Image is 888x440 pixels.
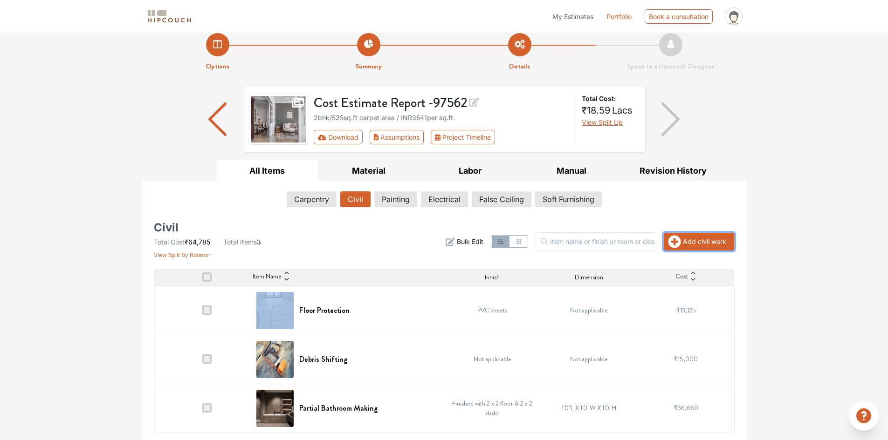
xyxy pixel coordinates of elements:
span: ₹13,125 [676,305,696,315]
img: gallery [249,94,309,145]
span: Total Cost [154,238,185,246]
div: 2bhk / 525 sq.ft carpet area / INR 3541 per sq.ft. [314,113,570,122]
div: Book a consultation [645,9,713,24]
td: 1'0"L X 1'0"W X 1'0"H [541,384,638,433]
img: logo-horizontal.svg [146,8,193,25]
span: View Split By Rooms [154,251,208,258]
span: ₹64,785 [185,238,210,246]
button: Civil [340,191,371,207]
td: Finished with 2 x 2 floor & 2 x 2 dado [444,384,541,433]
strong: Summary [355,61,382,71]
button: Project Timeline [431,130,495,144]
span: Bulk Edit [457,237,483,246]
span: logo-horizontal.svg [146,6,193,27]
a: Portfolio [606,12,632,21]
button: Painting [374,191,417,207]
button: Download [314,130,363,144]
span: View Split Up [582,118,623,126]
button: All Items [217,160,318,181]
div: Toolbar with button groups [314,130,570,144]
td: Not applicable [541,335,638,384]
span: Dimension [575,272,603,282]
button: Add civil work [664,233,734,250]
span: ₹18.59 [582,105,610,116]
button: Electrical [421,191,468,207]
strong: Speak to a Hipcouch Designer [627,61,714,71]
h3: Cost Estimate Report - 97562 [314,94,570,111]
h6: Floor Protection [299,306,350,315]
span: Item Name [253,271,282,283]
img: arrow left [208,102,227,136]
li: 3 [223,237,261,247]
td: Not applicable [444,335,541,384]
button: Labor [420,160,521,181]
button: Manual [521,160,622,181]
h6: Partial Bathroom Making [299,404,378,413]
img: Partial Bathroom Making [256,390,294,427]
button: Revision History [622,160,724,181]
button: View Split Up [582,117,623,127]
img: Debris Shifting [256,341,294,378]
button: Assumptions [370,130,424,144]
button: View Split By Rooms [154,247,212,259]
strong: Details [509,61,530,71]
span: ₹15,000 [674,354,698,364]
h6: Debris Shifting [299,355,347,364]
span: My Estimates [552,13,593,20]
button: Soft Furnishing [535,191,602,207]
h5: Civil [154,224,179,231]
span: Total Items [223,238,257,246]
span: Cost [675,271,688,283]
button: Material [318,160,420,181]
img: Floor Protection [256,292,294,329]
td: PVC sheets [444,286,541,335]
td: Not applicable [541,286,638,335]
img: arrow right [661,102,680,136]
span: ₹36,660 [674,403,698,413]
span: Finish [485,272,500,282]
button: False Ceiling [472,191,531,207]
strong: Options [206,61,229,71]
div: First group [314,130,503,144]
span: Lacs [612,105,633,116]
strong: Total Cost: [582,94,638,103]
input: Item name or finish or room or description [536,232,656,250]
button: Carpentry [287,191,337,207]
button: Bulk Edit [446,237,483,246]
